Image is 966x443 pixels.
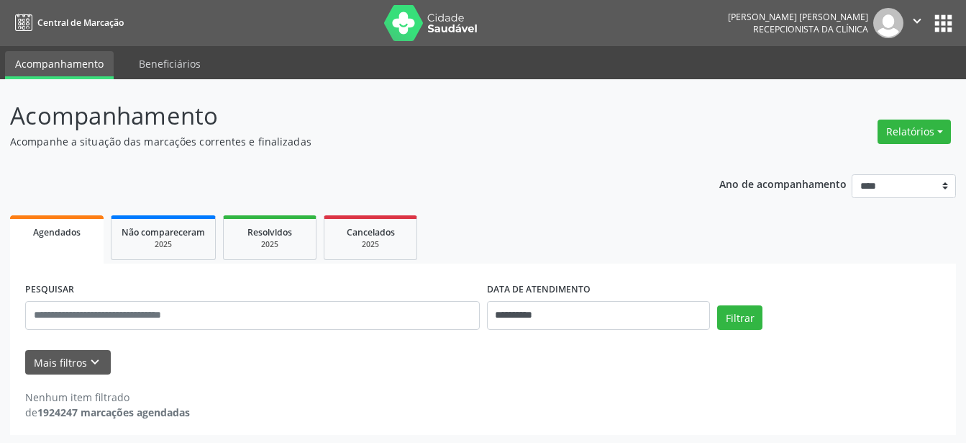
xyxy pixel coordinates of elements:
[122,226,205,238] span: Não compareceram
[129,51,211,76] a: Beneficiários
[25,279,74,301] label: PESQUISAR
[728,11,868,23] div: [PERSON_NAME] [PERSON_NAME]
[487,279,591,301] label: DATA DE ATENDIMENTO
[25,390,190,405] div: Nenhum item filtrado
[247,226,292,238] span: Resolvidos
[10,11,124,35] a: Central de Marcação
[37,17,124,29] span: Central de Marcação
[347,226,395,238] span: Cancelados
[334,239,406,250] div: 2025
[25,350,111,375] button: Mais filtroskeyboard_arrow_down
[5,51,114,79] a: Acompanhamento
[753,23,868,35] span: Recepcionista da clínica
[873,8,903,38] img: img
[931,11,956,36] button: apps
[234,239,306,250] div: 2025
[37,406,190,419] strong: 1924247 marcações agendadas
[10,134,673,149] p: Acompanhe a situação das marcações correntes e finalizadas
[33,226,81,238] span: Agendados
[878,120,951,144] button: Relatórios
[25,405,190,420] div: de
[87,354,103,370] i: keyboard_arrow_down
[717,305,762,330] button: Filtrar
[10,98,673,134] p: Acompanhamento
[719,174,847,192] p: Ano de acompanhamento
[909,13,925,29] i: 
[903,8,931,38] button: 
[122,239,205,250] div: 2025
